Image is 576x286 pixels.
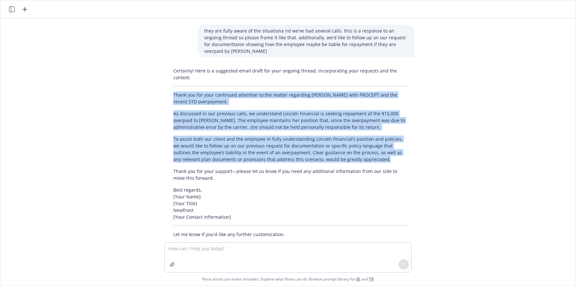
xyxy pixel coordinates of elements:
[204,27,408,54] p: they are fully aware of the situationa nd we've had several calls. this is a response to an ongoi...
[173,186,408,220] p: Best regards, [Your Name] [Your Title] Newfront [Your Contact Information]
[173,168,408,181] p: Thank you for your support—please let us know if you need any additional information from our sid...
[369,276,374,282] a: TR
[173,91,408,105] p: Thank you for your continued attention to the matter regarding [PERSON_NAME] with PROCEPT and the...
[173,110,408,130] p: As discussed in our previous calls, we understand Lincoln Financial is seeking repayment of the $...
[202,272,374,286] span: Nova Assist can make mistakes. Explore what Nova can do: Browse prompt library for and
[356,276,360,282] a: BI
[173,231,408,238] p: Let me know if you'd like any further customization.
[173,136,408,163] p: To assist both our client and the employee in fully understanding Lincoln Financial’s position an...
[173,67,408,81] p: Certainly! Here is a suggested email draft for your ongoing thread, incorporating your requests a...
